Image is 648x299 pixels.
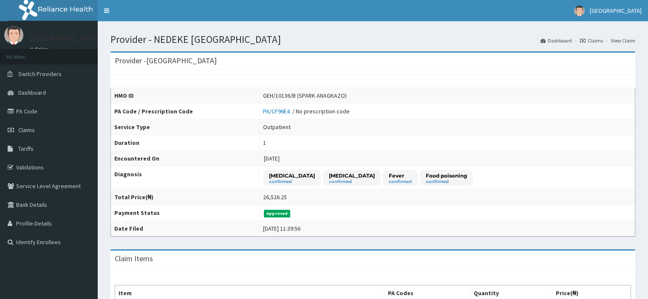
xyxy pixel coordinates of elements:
a: PA/CF96E4 [263,107,292,115]
span: Approved [264,210,291,217]
th: PA Code / Prescription Code [111,104,260,119]
a: View Claim [611,37,635,44]
small: confirmed [329,180,375,184]
div: 26,526.25 [263,193,287,201]
div: GEH/10136/B (SPARK ANAGKAZO) [263,91,347,100]
small: confirmed [426,180,467,184]
p: [MEDICAL_DATA] [269,172,315,179]
div: / No prescription code [263,107,350,116]
div: Outpatient [263,123,291,131]
div: [DATE] 11:39:56 [263,224,300,233]
p: [GEOGRAPHIC_DATA] [30,34,100,42]
th: Payment Status [111,205,260,221]
a: Dashboard [540,37,572,44]
span: Switch Providers [18,70,62,78]
span: [DATE] [264,155,280,162]
th: Encountered On [111,151,260,166]
small: confirmed [269,180,315,184]
span: [GEOGRAPHIC_DATA] [590,7,642,14]
img: User Image [4,25,23,45]
div: 1 [263,138,266,147]
th: Diagnosis [111,166,260,189]
h3: Provider - [GEOGRAPHIC_DATA] [115,57,217,65]
th: Total Price(₦) [111,189,260,205]
th: Duration [111,135,260,151]
span: Claims [18,126,35,134]
th: HMO ID [111,88,260,104]
th: Service Type [111,119,260,135]
th: Date Filed [111,221,260,237]
p: Food poisoning [426,172,467,179]
small: confirmed [389,180,412,184]
a: Claims [580,37,603,44]
h1: Provider - NEDEKE [GEOGRAPHIC_DATA] [110,34,635,45]
p: Fever [389,172,412,179]
span: Dashboard [18,89,46,96]
img: User Image [574,6,585,16]
a: Online [30,46,50,52]
h3: Claim Items [115,255,153,262]
p: [MEDICAL_DATA] [329,172,375,179]
span: Tariffs [18,145,34,152]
